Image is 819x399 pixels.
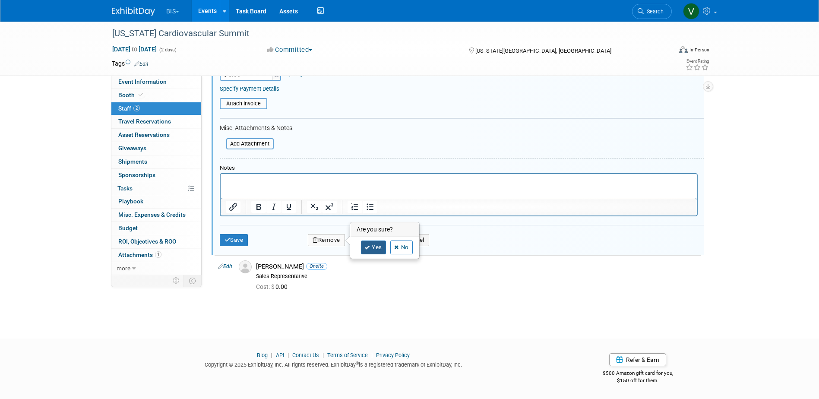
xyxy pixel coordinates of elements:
[376,352,410,358] a: Privacy Policy
[568,377,708,384] div: $150 off for them.
[118,92,145,98] span: Booth
[239,260,252,273] img: Associate-Profile-5.png
[118,105,140,112] span: Staff
[111,129,201,142] a: Asset Reservations
[118,198,143,205] span: Playbook
[220,165,698,172] div: Notes
[111,102,201,115] a: Staff2
[112,45,157,53] span: [DATE] [DATE]
[251,201,266,213] button: Bold
[169,275,184,286] td: Personalize Event Tab Strip
[118,145,146,152] span: Giveaways
[256,273,698,280] div: Sales Representative
[118,225,138,231] span: Budget
[112,359,556,369] div: Copyright © 2025 ExhibitDay, Inc. All rights reserved. ExhibitDay is a registered trademark of Ex...
[111,249,201,262] a: Attachments1
[307,201,322,213] button: Subscript
[348,201,362,213] button: Numbered list
[327,352,368,358] a: Terms of Service
[306,263,327,269] span: Onsite
[118,211,186,218] span: Misc. Expenses & Credits
[269,352,275,358] span: |
[111,222,201,235] a: Budget
[220,85,279,92] a: Specify Payment Details
[264,45,316,54] button: Committed
[308,234,345,246] button: Remove
[134,61,149,67] a: Edit
[689,47,709,53] div: In-Person
[220,234,248,246] button: Save
[155,251,161,258] span: 1
[112,7,155,16] img: ExhibitDay
[256,283,291,290] span: 0.00
[117,265,130,272] span: more
[621,45,710,58] div: Event Format
[118,171,155,178] span: Sponsorships
[256,263,698,271] div: [PERSON_NAME]
[679,46,688,53] img: Format-Inperson.png
[266,201,281,213] button: Italic
[139,92,143,97] i: Booth reservation complete
[130,46,139,53] span: to
[256,283,275,290] span: Cost: $
[218,263,232,269] a: Edit
[686,59,709,63] div: Event Rating
[111,262,201,275] a: more
[356,361,359,366] sup: ®
[286,71,332,77] a: Specify Cost Center
[390,241,413,254] a: No
[361,241,386,254] a: Yes
[276,352,284,358] a: API
[257,352,268,358] a: Blog
[226,201,240,213] button: Insert/edit link
[111,142,201,155] a: Giveaways
[118,131,170,138] span: Asset Reservations
[118,251,161,258] span: Attachments
[285,352,291,358] span: |
[109,26,659,41] div: [US_STATE] Cardiovascular Summit
[632,4,672,19] a: Search
[111,169,201,182] a: Sponsorships
[111,89,201,102] a: Booth
[320,352,326,358] span: |
[111,115,201,128] a: Travel Reservations
[117,185,133,192] span: Tasks
[111,182,201,195] a: Tasks
[369,352,375,358] span: |
[158,47,177,53] span: (2 days)
[111,235,201,248] a: ROI, Objectives & ROO
[322,201,337,213] button: Superscript
[351,223,419,237] h3: Are you sure?
[111,155,201,168] a: Shipments
[111,76,201,89] a: Event Information
[111,209,201,222] a: Misc. Expenses & Credits
[475,47,611,54] span: [US_STATE][GEOGRAPHIC_DATA], [GEOGRAPHIC_DATA]
[133,105,140,111] span: 2
[568,364,708,384] div: $500 Amazon gift card for you,
[183,275,201,286] td: Toggle Event Tabs
[363,201,377,213] button: Bullet list
[683,3,699,19] img: Valerie Shively
[292,352,319,358] a: Contact Us
[118,158,147,165] span: Shipments
[118,118,171,125] span: Travel Reservations
[111,195,201,208] a: Playbook
[118,238,176,245] span: ROI, Objectives & ROO
[644,8,664,15] span: Search
[281,201,296,213] button: Underline
[609,353,666,366] a: Refer & Earn
[112,59,149,68] td: Tags
[221,174,697,198] iframe: Rich Text Area
[118,78,167,85] span: Event Information
[220,124,704,132] div: Misc. Attachments & Notes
